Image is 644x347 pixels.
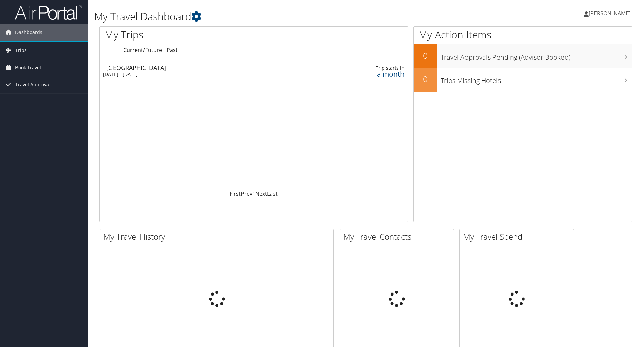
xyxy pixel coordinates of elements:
a: 0Trips Missing Hotels [414,68,632,92]
a: 1 [252,190,255,197]
a: Prev [241,190,252,197]
a: Last [267,190,278,197]
a: First [230,190,241,197]
h1: My Trips [105,28,275,42]
img: airportal-logo.png [15,4,82,20]
a: Next [255,190,267,197]
a: Past [167,46,178,54]
h3: Trips Missing Hotels [441,73,632,85]
a: 0Travel Approvals Pending (Advisor Booked) [414,44,632,68]
span: Dashboards [15,24,42,41]
span: [PERSON_NAME] [589,10,631,17]
div: [GEOGRAPHIC_DATA] [106,65,297,71]
h2: My Travel History [103,231,333,242]
h1: My Travel Dashboard [94,9,456,24]
div: a month [335,71,405,77]
h1: My Action Items [414,28,632,42]
div: Trip starts in [335,65,405,71]
h2: My Travel Contacts [343,231,454,242]
span: Trips [15,42,27,59]
div: [DATE] - [DATE] [103,71,294,77]
h2: 0 [414,73,437,85]
h3: Travel Approvals Pending (Advisor Booked) [441,49,632,62]
span: Travel Approval [15,76,51,93]
h2: 0 [414,50,437,61]
h2: My Travel Spend [463,231,574,242]
a: Current/Future [123,46,162,54]
span: Book Travel [15,59,41,76]
a: [PERSON_NAME] [584,3,637,24]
